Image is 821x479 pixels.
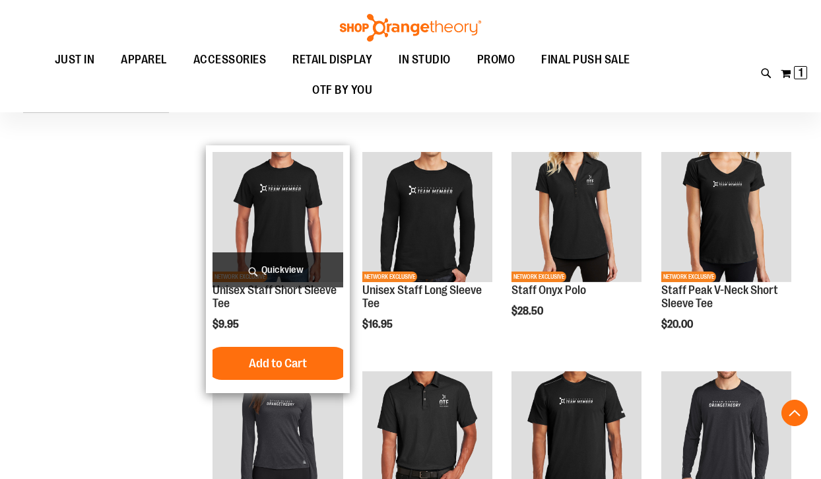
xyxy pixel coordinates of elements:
span: ACCESSORIES [193,45,267,75]
span: NETWORK EXCLUSIVE [511,272,566,282]
a: IN STUDIO [385,45,464,75]
img: Product image for Unisex Long Sleeve T-Shirt [362,152,492,282]
button: Add to Cart [205,347,350,380]
img: Product image for Peak V-Neck Short Sleeve Tee [661,152,791,282]
a: Unisex Staff Long Sleeve Tee [362,283,482,310]
button: Back To Top [781,400,808,426]
a: FINAL PUSH SALE [528,45,643,75]
img: Shop Orangetheory [338,14,483,42]
a: Unisex Staff Short Sleeve Tee [213,283,337,310]
a: PROMO [464,45,529,75]
span: Add to Cart [249,356,307,371]
img: Product image for Unisex Short Sleeve T-Shirt [213,152,343,282]
a: Product image for Onyx PoloNETWORK EXCLUSIVE [511,152,641,284]
span: PROMO [477,45,515,75]
a: ACCESSORIES [180,45,280,75]
a: Product image for Unisex Long Sleeve T-ShirtNETWORK EXCLUSIVE [362,152,492,284]
span: JUST IN [55,45,95,75]
a: APPAREL [108,45,180,75]
a: Product image for Peak V-Neck Short Sleeve TeeNETWORK EXCLUSIVE [661,152,791,284]
span: NETWORK EXCLUSIVE [661,272,716,282]
span: IN STUDIO [399,45,451,75]
span: FINAL PUSH SALE [541,45,630,75]
span: APPAREL [121,45,167,75]
div: product [655,145,798,364]
span: $28.50 [511,305,545,317]
a: OTF BY YOU [299,75,385,106]
a: Staff Peak V-Neck Short Sleeve Tee [661,283,778,310]
div: product [206,145,349,393]
a: RETAIL DISPLAY [279,45,385,75]
a: JUST IN [42,45,108,75]
a: Quickview [213,252,343,287]
span: NETWORK EXCLUSIVE [362,272,417,282]
span: 1 [799,66,803,79]
img: Product image for Onyx Polo [511,152,641,282]
div: product [505,145,648,351]
span: $20.00 [661,318,695,330]
div: product [356,145,499,364]
span: $9.95 [213,318,241,330]
a: Staff Onyx Polo [511,283,586,297]
a: Product image for Unisex Short Sleeve T-ShirtNETWORK EXCLUSIVE [213,152,343,284]
span: RETAIL DISPLAY [292,45,372,75]
span: OTF BY YOU [312,75,372,105]
span: $16.95 [362,318,395,330]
